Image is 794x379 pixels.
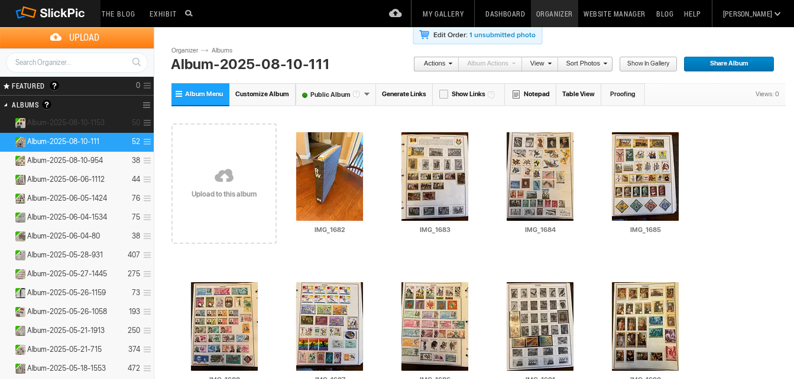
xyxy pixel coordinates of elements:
[6,53,148,73] input: Search Organizer...
[390,224,480,235] input: IMG_1683
[10,118,26,128] ins: Public Album
[10,269,26,279] ins: Public Album
[558,57,607,72] a: Sort Photos
[10,364,26,374] ins: Public Album
[750,84,785,105] div: Views: 0
[27,118,105,128] span: Album-2025-08-10-1153
[27,175,105,184] span: Album-2025-06-06-1112
[235,90,289,98] span: Customize Album
[1,194,12,202] a: Expand
[612,132,679,221] img: IMG_1685.webp
[401,132,468,221] img: IMG_1683.webp
[296,91,364,99] font: Public Album
[376,83,433,105] a: Generate Links
[1,231,12,240] a: Expand
[285,224,375,235] input: IMG_1682
[10,213,26,223] ins: Public Album
[601,83,645,105] a: Proofing
[27,213,107,222] span: Album-2025-06-04-1534
[1,307,12,316] a: Expand
[10,345,26,355] ins: Public Album
[14,27,154,48] span: Upload
[413,57,452,72] a: Actions
[27,288,106,298] span: Album-2025-05-26-1159
[459,57,516,72] a: Album Actions
[10,288,26,298] ins: Public Album
[296,132,363,221] img: IMG_1682.webp
[209,46,244,55] a: Albums
[556,83,601,105] a: Table View
[27,345,102,354] span: Album-2025-05-21-715
[1,175,12,184] a: Expand
[27,326,105,335] span: Album-2025-05-21-1913
[10,307,26,317] ins: Public Album
[10,137,26,147] ins: Public Album
[1,269,12,278] a: Expand
[1,326,12,335] a: Expand
[507,132,573,221] img: IMG_1684.webp
[27,194,107,203] span: Album-2025-06-05-1424
[683,57,766,72] span: Share Album
[10,231,26,241] ins: Public Album
[185,90,223,98] span: Album Menu
[401,282,468,371] img: IMG_1686.webp
[1,213,12,221] a: Expand
[1,345,12,354] a: Expand
[27,156,103,165] span: Album-2025-08-10-954
[183,6,197,20] input: Search photos on SlickPic...
[27,231,100,241] span: Album-2025-06-04-80
[1,364,12,373] a: Expand
[601,224,691,235] input: IMG_1685
[10,194,26,204] ins: Public Album
[27,307,107,316] span: Album-2025-05-26-1058
[27,250,103,260] span: Album-2025-05-28-931
[191,282,258,371] img: IMG_1688.webp
[612,282,679,371] img: IMG_1690.webp
[1,288,12,297] a: Expand
[469,31,536,40] a: 1 unsubmitted photo
[10,156,26,166] ins: Public Album
[495,224,585,235] input: IMG_1684
[1,156,12,165] a: Expand
[10,175,26,185] ins: Public Album
[10,250,26,260] ins: Public Album
[296,282,363,371] img: IMG_1687.webp
[8,81,45,90] span: FEATURED
[27,364,106,373] span: Album-2025-05-18-1553
[433,31,468,40] b: Edit Order:
[1,137,12,146] a: Collapse
[1,118,12,127] a: Expand
[1,250,12,259] a: Expand
[12,96,111,114] h2: Albums
[507,282,573,371] img: IMG_1691.webp
[505,83,556,105] a: Notepad
[27,269,107,279] span: Album-2025-05-27-1445
[125,52,147,72] a: Search
[619,57,678,72] a: Show in Gallery
[433,83,505,105] a: Show Links
[619,57,669,72] span: Show in Gallery
[10,326,26,336] ins: Public Album
[522,57,552,72] a: View
[27,137,99,146] span: Album-2025-08-10-111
